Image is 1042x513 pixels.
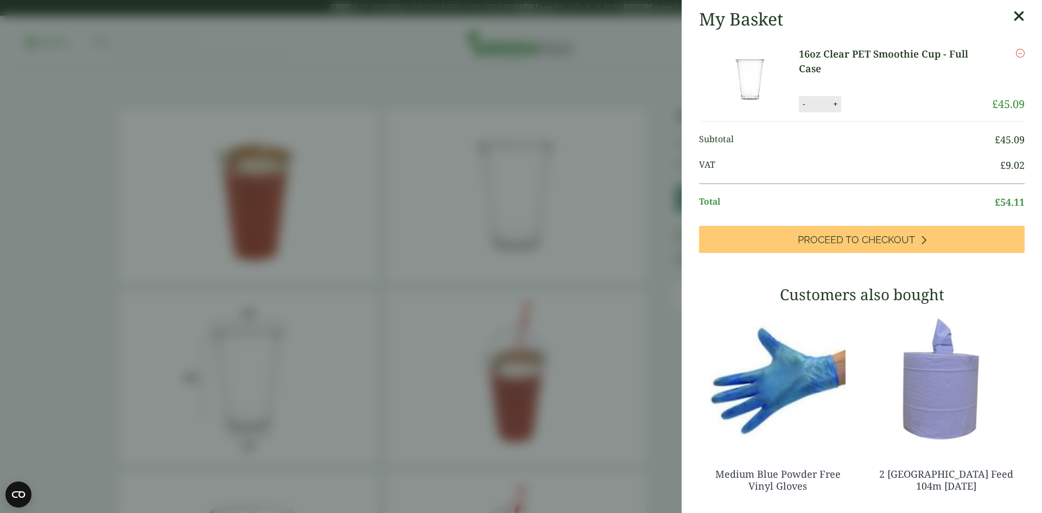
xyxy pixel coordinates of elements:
[992,97,1025,111] bdi: 45.09
[699,132,995,147] span: Subtotal
[699,158,1000,173] span: VAT
[699,286,1025,304] h3: Customers also bought
[995,133,1000,146] span: £
[995,195,1025,208] bdi: 54.11
[1000,159,1025,172] bdi: 9.02
[879,467,1013,492] a: 2 [GEOGRAPHIC_DATA] Feed 104m [DATE]
[699,195,995,210] span: Total
[992,97,998,111] span: £
[995,195,1000,208] span: £
[699,226,1025,253] a: Proceed to Checkout
[995,133,1025,146] bdi: 45.09
[701,47,799,112] img: 16oz Clear PET Smoothie Cup-Full Case of-0
[867,311,1025,447] img: 3630017-2-Ply-Blue-Centre-Feed-104m
[1000,159,1006,172] span: £
[715,467,841,492] a: Medium Blue Powder Free Vinyl Gloves
[1016,47,1025,60] a: Remove this item
[830,99,841,109] button: +
[699,9,783,29] h2: My Basket
[799,47,992,76] a: 16oz Clear PET Smoothie Cup - Full Case
[5,482,31,508] button: Open CMP widget
[799,99,808,109] button: -
[699,311,856,447] img: 4130015J-Blue-Vinyl-Powder-Free-Gloves-Medium
[798,234,915,246] span: Proceed to Checkout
